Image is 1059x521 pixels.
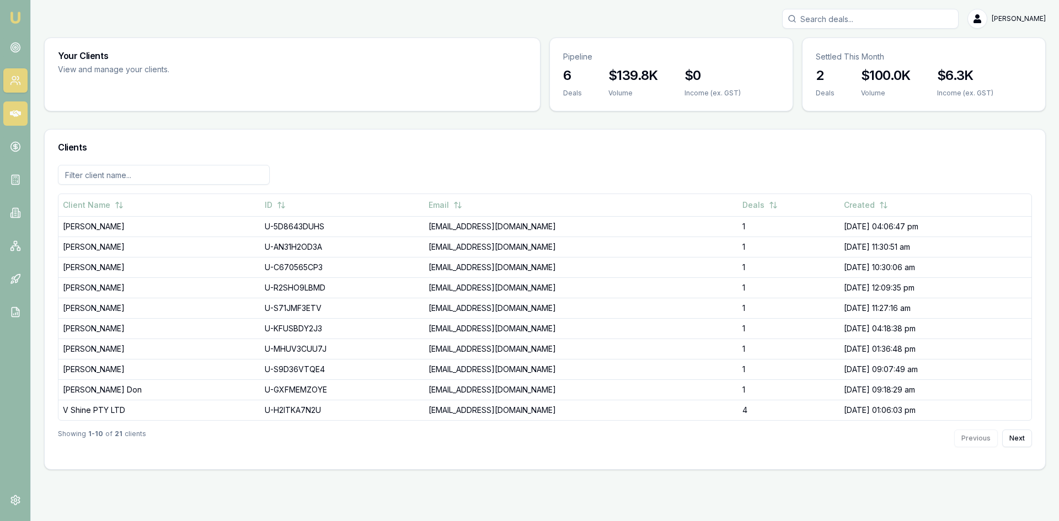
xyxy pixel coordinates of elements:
[424,339,738,359] td: [EMAIL_ADDRESS][DOMAIN_NAME]
[839,339,1031,359] td: [DATE] 01:36:48 pm
[738,298,839,318] td: 1
[738,257,839,277] td: 1
[58,379,260,400] td: [PERSON_NAME] Don
[816,67,835,84] h3: 2
[738,277,839,298] td: 1
[424,400,738,420] td: [EMAIL_ADDRESS][DOMAIN_NAME]
[738,359,839,379] td: 1
[738,237,839,257] td: 1
[429,195,462,215] button: Email
[684,67,741,84] h3: $0
[260,400,424,420] td: U-H2ITKA7N2U
[58,165,270,185] input: Filter client name...
[58,237,260,257] td: [PERSON_NAME]
[816,51,1032,62] p: Settled This Month
[816,89,835,98] div: Deals
[260,359,424,379] td: U-S9D36VTQE4
[563,67,582,84] h3: 6
[88,429,103,447] strong: 1 - 10
[58,429,146,447] div: Showing of clients
[260,339,424,359] td: U-MHUV3CUU7J
[742,195,778,215] button: Deals
[260,237,424,257] td: U-AN31H2OD3A
[1002,429,1032,447] button: Next
[738,216,839,237] td: 1
[861,67,911,84] h3: $100.0K
[738,379,839,400] td: 1
[115,429,122,447] strong: 21
[58,277,260,298] td: [PERSON_NAME]
[861,89,911,98] div: Volume
[58,63,340,76] p: View and manage your clients.
[260,257,424,277] td: U-C670565CP3
[424,379,738,400] td: [EMAIL_ADDRESS][DOMAIN_NAME]
[738,339,839,359] td: 1
[58,298,260,318] td: [PERSON_NAME]
[63,195,124,215] button: Client Name
[937,67,993,84] h3: $6.3K
[58,216,260,237] td: [PERSON_NAME]
[260,277,424,298] td: U-R2SHO9LBMD
[844,195,888,215] button: Created
[424,237,738,257] td: [EMAIL_ADDRESS][DOMAIN_NAME]
[260,298,424,318] td: U-S71JMF3ETV
[424,277,738,298] td: [EMAIL_ADDRESS][DOMAIN_NAME]
[738,318,839,339] td: 1
[839,216,1031,237] td: [DATE] 04:06:47 pm
[58,359,260,379] td: [PERSON_NAME]
[260,216,424,237] td: U-5D8643DUHS
[782,9,959,29] input: Search deals
[684,89,741,98] div: Income (ex. GST)
[839,277,1031,298] td: [DATE] 12:09:35 pm
[608,67,658,84] h3: $139.8K
[265,195,286,215] button: ID
[58,318,260,339] td: [PERSON_NAME]
[58,257,260,277] td: [PERSON_NAME]
[260,379,424,400] td: U-GXFMEMZOYE
[839,257,1031,277] td: [DATE] 10:30:06 am
[992,14,1046,23] span: [PERSON_NAME]
[839,237,1031,257] td: [DATE] 11:30:51 am
[58,400,260,420] td: V Shine PTY LTD
[608,89,658,98] div: Volume
[839,318,1031,339] td: [DATE] 04:18:38 pm
[839,298,1031,318] td: [DATE] 11:27:16 am
[563,51,779,62] p: Pipeline
[424,318,738,339] td: [EMAIL_ADDRESS][DOMAIN_NAME]
[937,89,993,98] div: Income (ex. GST)
[9,11,22,24] img: emu-icon-u.png
[58,143,1032,152] h3: Clients
[58,339,260,359] td: [PERSON_NAME]
[839,359,1031,379] td: [DATE] 09:07:49 am
[563,89,582,98] div: Deals
[424,359,738,379] td: [EMAIL_ADDRESS][DOMAIN_NAME]
[424,298,738,318] td: [EMAIL_ADDRESS][DOMAIN_NAME]
[260,318,424,339] td: U-KFUSBDY2J3
[839,379,1031,400] td: [DATE] 09:18:29 am
[424,216,738,237] td: [EMAIL_ADDRESS][DOMAIN_NAME]
[424,257,738,277] td: [EMAIL_ADDRESS][DOMAIN_NAME]
[58,51,527,60] h3: Your Clients
[738,400,839,420] td: 4
[839,400,1031,420] td: [DATE] 01:06:03 pm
